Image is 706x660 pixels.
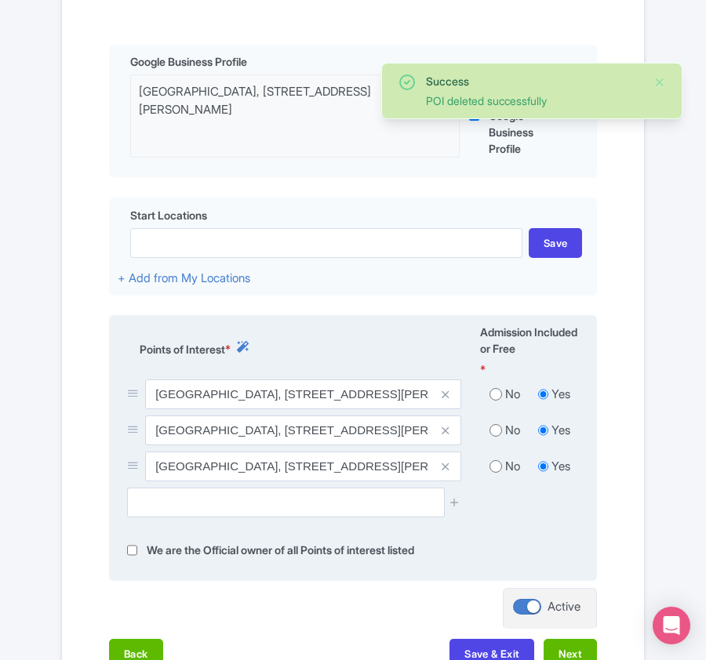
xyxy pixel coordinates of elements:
span: Google Business Profile [130,53,247,70]
a: + Add from My Locations [118,270,250,285]
div: POI deleted successfully [426,92,641,109]
label: Yes [551,458,570,476]
span: Points of Interest [140,341,225,357]
div: Open Intercom Messenger [653,607,690,644]
div: [GEOGRAPHIC_DATA], [STREET_ADDRESS][PERSON_NAME] [139,83,373,118]
label: Yes [551,422,570,440]
div: Save [529,228,583,258]
span: Start Locations [130,207,207,223]
label: No [505,422,520,440]
label: No [505,458,520,476]
label: No [505,386,520,404]
label: Yes [551,386,570,404]
span: Admission Included or Free [480,324,579,357]
div: Success [426,73,641,89]
label: We are the Official owner of all Points of interest listed [147,542,414,560]
div: Active [548,598,580,616]
button: Close [653,73,666,92]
